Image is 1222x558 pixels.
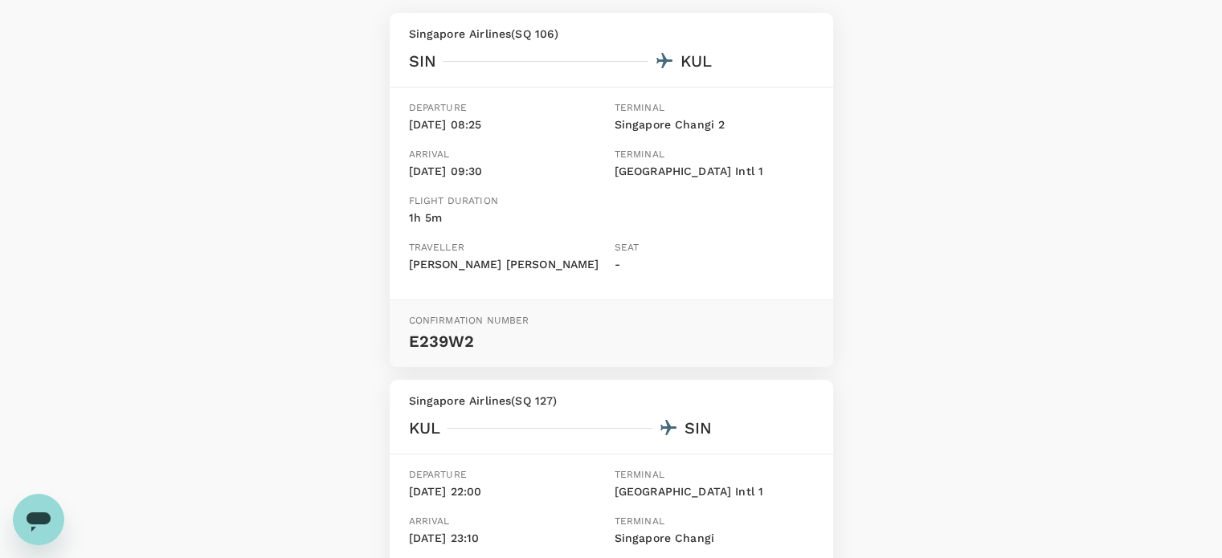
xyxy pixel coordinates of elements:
p: Terminal [615,467,814,483]
p: Traveller [409,240,608,256]
p: - [615,256,814,274]
p: [PERSON_NAME] [PERSON_NAME] [409,256,608,274]
p: Singapore Airlines ( SQ 106 ) [409,26,814,42]
p: Singapore Changi 2 [615,116,814,134]
div: KUL [409,415,440,441]
iframe: Button to launch messaging window [13,494,64,545]
p: Singapore Airlines ( SQ 127 ) [409,393,814,409]
p: Terminal [615,100,814,116]
p: [DATE] 22:00 [409,483,608,501]
p: Arrival [409,514,608,530]
p: [GEOGRAPHIC_DATA] Intl 1 [615,163,814,181]
div: SIN [409,48,436,74]
p: Confirmation number [409,313,814,329]
p: 1h 5m [409,210,498,227]
p: [DATE] 08:25 [409,116,608,134]
p: Seat [615,240,814,256]
div: KUL [680,48,712,74]
p: Flight duration [409,193,498,210]
p: E239W2 [409,328,814,354]
p: [DATE] 09:30 [409,163,608,181]
div: SIN [685,415,712,441]
p: [DATE] 23:10 [409,530,608,548]
p: Terminal [615,514,814,530]
p: Departure [409,100,608,116]
p: Singapore Changi [615,530,814,548]
p: Arrival [409,147,608,163]
p: [GEOGRAPHIC_DATA] Intl 1 [615,483,814,501]
p: Departure [409,467,608,483]
p: Terminal [615,147,814,163]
